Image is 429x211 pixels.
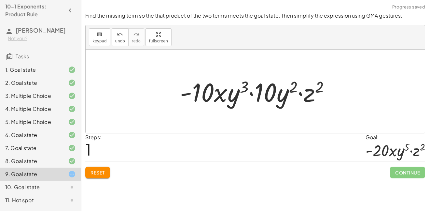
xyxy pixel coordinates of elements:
[132,39,141,43] span: redo
[145,28,172,46] button: fullscreen
[5,157,58,165] div: 8. Goal state
[115,39,125,43] span: undo
[5,131,58,139] div: 6. Goal state
[5,118,58,126] div: 5. Multiple Choice
[5,144,58,152] div: 7. Goal state
[68,105,76,113] i: Task finished and correct.
[89,28,110,46] button: keyboardkeypad
[5,3,64,18] h4: 10-1 Exponents: Product Rule
[68,157,76,165] i: Task finished and correct.
[92,39,107,43] span: keypad
[68,144,76,152] i: Task finished and correct.
[5,79,58,87] div: 2. Goal state
[68,183,76,191] i: Task not started.
[68,196,76,204] i: Task not started.
[392,4,425,10] span: Progress saved
[8,35,76,42] div: Not you?
[5,92,58,100] div: 3. Multiple Choice
[5,183,58,191] div: 10. Goal state
[96,31,103,38] i: keyboard
[90,170,105,175] span: Reset
[117,31,123,38] i: undo
[68,170,76,178] i: Task started.
[85,12,425,20] p: Find the missing term so the that product of the two terms meets the goal state. Then simplify th...
[112,28,129,46] button: undoundo
[133,31,139,38] i: redo
[149,39,168,43] span: fullscreen
[85,139,91,159] span: 1
[366,133,425,141] div: Goal:
[128,28,144,46] button: redoredo
[16,26,66,34] span: [PERSON_NAME]
[68,66,76,74] i: Task finished and correct.
[68,131,76,139] i: Task finished and correct.
[68,79,76,87] i: Task finished and correct.
[68,118,76,126] i: Task finished and correct.
[5,66,58,74] div: 1. Goal state
[68,92,76,100] i: Task finished and correct.
[85,167,110,178] button: Reset
[85,134,102,141] label: Steps:
[5,196,58,204] div: 11. Hot spot
[5,170,58,178] div: 9. Goal state
[16,53,29,60] span: Tasks
[5,105,58,113] div: 4. Multiple Choice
